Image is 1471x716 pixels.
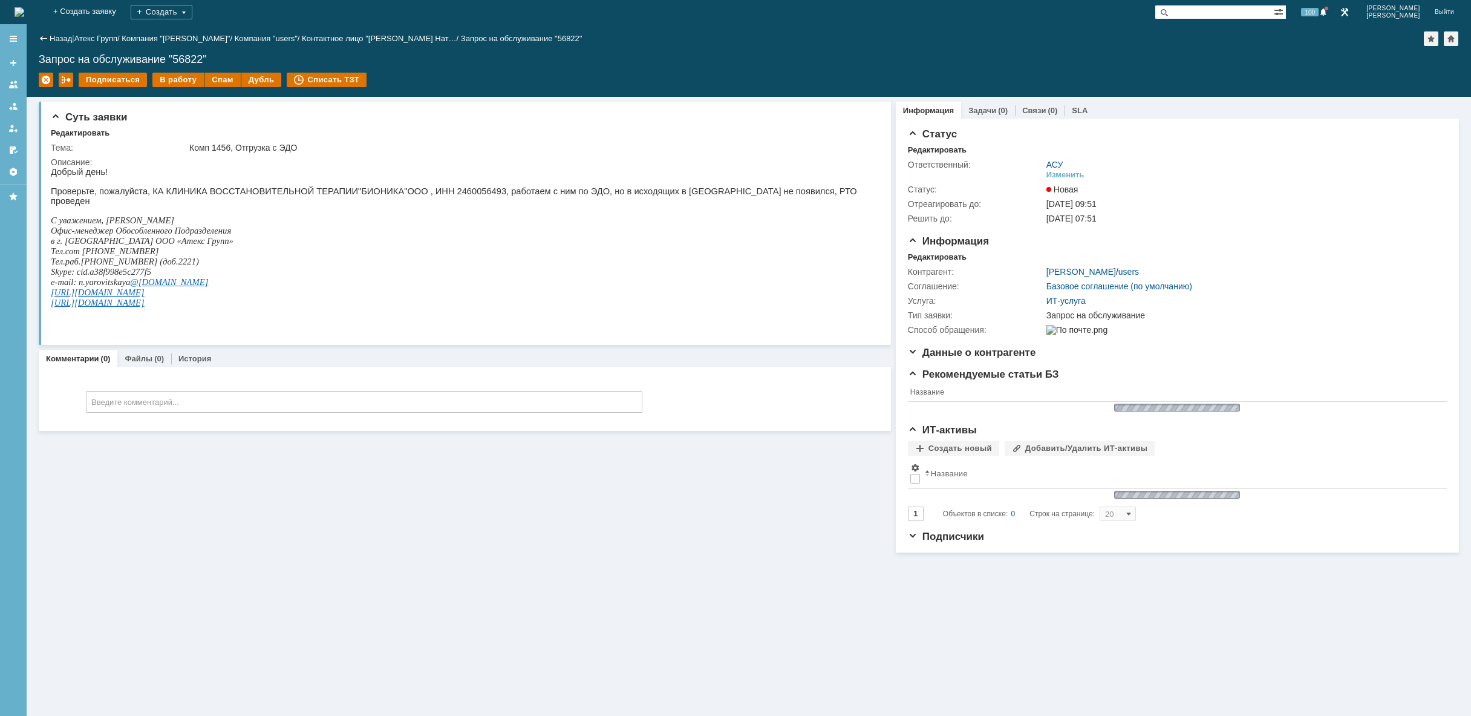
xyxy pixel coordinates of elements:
a: Создать заявку [4,53,23,73]
a: Заявки в моей ответственности [4,97,23,116]
div: Способ обращения: [908,325,1044,335]
div: (0) [1048,106,1057,115]
a: Связи [1022,106,1046,115]
a: Файлы [125,354,152,363]
a: Компания "users" [235,34,298,43]
img: logo [15,7,24,17]
span: Суть заявки [51,111,127,123]
a: ИТ-услуга [1046,296,1086,306]
div: (0) [101,354,111,363]
span: Информация [908,235,989,247]
div: Тип заявки: [908,310,1044,320]
a: Мои заявки [4,119,23,138]
a: Базовое соглашение (по умолчанию) [1046,281,1192,291]
div: Отреагировать до: [908,199,1044,209]
div: Удалить [39,73,53,87]
a: @[DOMAIN_NAME] [79,110,157,120]
a: [PERSON_NAME] [1046,267,1116,277]
div: (0) [998,106,1008,115]
div: / [122,34,235,43]
span: Объектов в списке: [943,510,1008,518]
div: Ответственный: [908,160,1044,169]
a: users [1118,267,1139,277]
a: Компания "[PERSON_NAME]" [122,34,230,43]
span: [DATE] 07:51 [1046,214,1097,223]
div: / [74,34,122,43]
a: Заявки на командах [4,75,23,94]
div: / [302,34,461,43]
div: Создать [131,5,192,19]
div: Запрос на обслуживание "56822" [39,53,1459,65]
i: Строк на странице: [943,507,1095,521]
div: 0 [1011,507,1016,521]
div: Соглашение: [908,281,1044,291]
span: Рекомендуемые статьи БЗ [908,369,1059,380]
span: Настройки [910,463,920,473]
div: Добавить в избранное [1424,31,1438,46]
a: Перейти на домашнюю страницу [15,7,24,17]
span: Новая [1046,185,1078,194]
img: wJIQAAOwAAAAAAAAAAAA== [1111,489,1244,501]
div: Услуга: [908,296,1044,306]
span: ИТ-активы [908,424,977,436]
span: [PERSON_NAME] [1366,12,1420,19]
img: По почте.png [1046,325,1107,335]
div: / [235,34,302,43]
div: Редактировать [908,252,967,262]
div: Сделать домашней страницей [1444,31,1458,46]
div: Изменить [1046,170,1084,180]
a: Мои согласования [4,140,23,160]
div: Описание: [51,157,873,167]
a: Назад [50,34,72,43]
a: Комментарии [46,354,99,363]
div: Редактировать [51,128,109,138]
th: Название [922,461,1441,489]
div: Работа с массовостью [59,73,73,87]
span: Подписчики [908,531,984,542]
div: (0) [154,354,164,363]
a: История [178,354,211,363]
img: wJIQAAOwAAAAAAAAAAAA== [1111,402,1244,413]
span: Данные о контрагенте [908,347,1036,358]
div: Статус: [908,185,1044,194]
a: Контактное лицо "[PERSON_NAME] Нат… [302,34,456,43]
span: [PERSON_NAME] [1366,5,1420,12]
div: Решить до: [908,214,1044,223]
div: Контрагент: [908,267,1044,277]
a: SLA [1072,106,1088,115]
a: АСУ [1046,160,1063,169]
div: Редактировать [908,145,967,155]
span: [DATE] 09:51 [1046,199,1097,209]
a: Атекс Групп [74,34,117,43]
div: Тема: [51,143,187,153]
div: Запрос на обслуживание "56822" [461,34,582,43]
span: Расширенный поиск [1274,5,1286,17]
a: Настройки [4,162,23,182]
div: Название [931,469,968,478]
a: Перейти в интерфейс администратора [1337,5,1352,19]
th: Название [908,386,1441,402]
div: | [72,33,74,42]
div: / [1046,267,1139,277]
a: Информация [903,106,954,115]
div: Запрос на обслуживание [1046,310,1439,320]
a: Задачи [968,106,996,115]
div: Комп 1456, Отгрузка с ЭДО [189,143,870,153]
span: 100 [1301,8,1319,16]
span: Статус [908,128,957,140]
